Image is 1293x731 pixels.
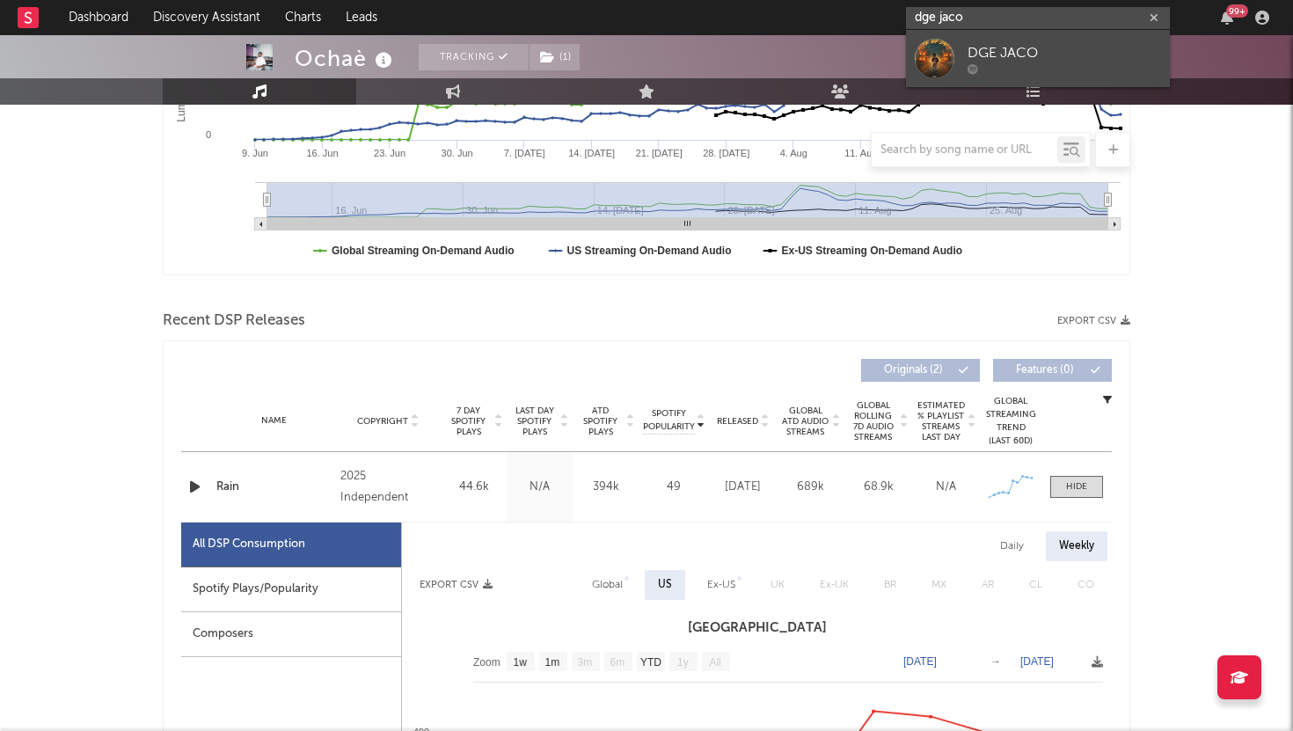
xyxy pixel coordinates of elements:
text: [DATE] [1020,655,1054,668]
div: 99 + [1226,4,1248,18]
span: Spotify Popularity [643,407,695,434]
div: Ex-US [707,574,735,596]
span: Recent DSP Releases [163,311,305,332]
text: 3m [578,656,593,669]
div: Global [592,574,623,596]
text: → [990,655,1001,668]
button: Tracking [419,44,529,70]
span: Copyright [357,416,408,427]
text: All [709,656,720,669]
div: [DATE] [713,479,772,496]
div: 49 [643,479,705,496]
div: Name [216,414,332,428]
span: Global ATD Audio Streams [781,406,829,437]
div: Daily [987,531,1037,561]
text: 1m [545,656,560,669]
div: 394k [577,479,634,496]
button: Features(0) [993,359,1112,382]
div: Spotify Plays/Popularity [181,567,401,612]
span: Global Rolling 7D Audio Streams [849,400,897,442]
text: Global Streaming On-Demand Audio [332,245,515,257]
text: US Streaming On-Demand Audio [567,245,732,257]
text: 0 [206,129,211,140]
button: 99+ [1221,11,1233,25]
text: Ex-US Streaming On-Demand Audio [782,245,963,257]
text: 1y [677,656,689,669]
text: YTD [640,656,661,669]
div: Weekly [1046,531,1107,561]
div: N/A [917,479,975,496]
div: N/A [511,479,568,496]
a: DGE JACO [906,30,1170,87]
button: Export CSV [1057,316,1130,326]
div: Composers [181,612,401,657]
span: ( 1 ) [529,44,581,70]
text: Luminate Daily Streams [175,10,187,121]
text: Zoom [473,656,500,669]
span: Features ( 0 ) [1004,365,1085,376]
div: 44.6k [445,479,502,496]
span: Originals ( 2 ) [873,365,953,376]
div: 689k [781,479,840,496]
button: (1) [530,44,580,70]
text: 1w [514,656,528,669]
span: Estimated % Playlist Streams Last Day [917,400,965,442]
div: DGE JACO [968,42,1161,63]
div: Global Streaming Trend (Last 60D) [984,395,1037,448]
span: Last Day Spotify Plays [511,406,558,437]
span: 7 Day Spotify Plays [445,406,492,437]
div: All DSP Consumption [181,523,401,567]
a: Rain [216,479,332,496]
input: Search for artists [906,7,1170,29]
button: Export CSV [420,580,493,590]
div: Ochaè [295,44,397,73]
div: All DSP Consumption [193,534,305,555]
span: ATD Spotify Plays [577,406,624,437]
div: US [658,574,672,596]
text: [DATE] [903,655,937,668]
h3: [GEOGRAPHIC_DATA] [402,618,1112,639]
div: 2025 Independent [340,466,436,508]
button: Originals(2) [861,359,980,382]
input: Search by song name or URL [872,143,1057,157]
span: Released [717,416,758,427]
div: 68.9k [849,479,908,496]
text: 6m [610,656,625,669]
